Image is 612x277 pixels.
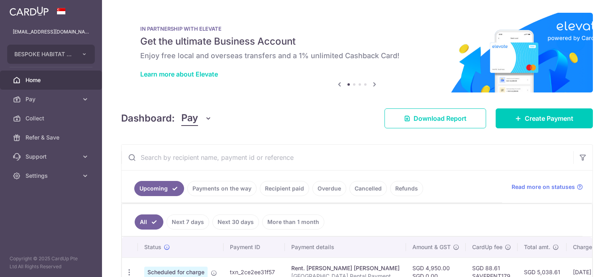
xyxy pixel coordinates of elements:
h6: Enjoy free local and overseas transfers and a 1% unlimited Cashback Card! [140,51,574,61]
a: Recipient paid [260,181,309,196]
img: Renovation banner [121,13,593,92]
input: Search by recipient name, payment id or reference [122,145,573,170]
span: Create Payment [525,114,573,123]
a: Payments on the way [187,181,257,196]
h4: Dashboard: [121,111,175,126]
th: Payment details [285,237,406,257]
p: [EMAIL_ADDRESS][DOMAIN_NAME] [13,28,89,36]
a: More than 1 month [262,214,324,230]
span: Pay [25,95,78,103]
span: Support [25,153,78,161]
a: All [135,214,163,230]
span: Home [25,76,78,84]
span: Status [144,243,161,251]
a: Create Payment [496,108,593,128]
a: Next 7 days [167,214,209,230]
a: Cancelled [349,181,387,196]
span: Pay [181,111,198,126]
a: Overdue [312,181,346,196]
span: Read more on statuses [512,183,575,191]
span: BESPOKE HABITAT B47KT PTE. LTD. [14,50,73,58]
a: Upcoming [134,181,184,196]
th: Payment ID [224,237,285,257]
span: Collect [25,114,78,122]
a: Refunds [390,181,423,196]
button: BESPOKE HABITAT B47KT PTE. LTD. [7,45,95,64]
a: Read more on statuses [512,183,583,191]
a: Next 30 days [212,214,259,230]
div: Rent. [PERSON_NAME] [PERSON_NAME] [291,264,400,272]
button: Pay [181,111,212,126]
span: Download Report [414,114,467,123]
span: Charge date [573,243,606,251]
a: Download Report [384,108,486,128]
img: CardUp [10,6,49,16]
iframe: Opens a widget where you can find more information [561,253,604,273]
a: Learn more about Elevate [140,70,218,78]
span: Settings [25,172,78,180]
span: Refer & Save [25,134,78,141]
span: CardUp fee [472,243,502,251]
span: Total amt. [524,243,550,251]
h5: Get the ultimate Business Account [140,35,574,48]
p: IN PARTNERSHIP WITH ELEVATE [140,26,574,32]
span: Amount & GST [412,243,451,251]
